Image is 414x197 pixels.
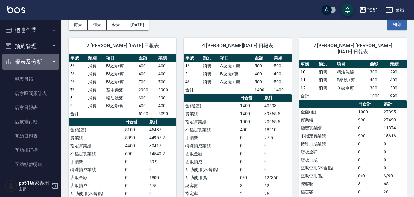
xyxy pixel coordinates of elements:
[382,180,407,188] td: 65
[124,142,148,150] td: 4400
[389,76,407,84] td: 400
[263,118,292,126] td: 20955.5
[387,19,407,30] button: 列印
[239,94,263,102] th: 日合計
[219,54,253,62] th: 項目
[239,110,263,118] td: 1400
[357,124,382,132] td: 0
[88,19,107,30] button: 昨天
[272,70,292,78] td: 400
[184,182,239,190] td: 總客數
[239,182,263,190] td: 3
[148,150,177,158] td: 14540.2
[201,70,219,78] td: 消費
[157,54,176,62] th: 業績
[357,148,382,156] td: 0
[184,54,201,62] th: 單號
[124,118,148,126] th: 日合計
[124,174,148,182] td: 0
[253,62,272,70] td: 500
[137,62,157,70] td: 400
[263,134,292,142] td: 27.5
[382,132,407,140] td: 15616
[86,94,104,102] td: 消費
[382,148,407,156] td: 0
[382,100,407,108] th: 累計
[389,60,407,68] th: 業績
[2,100,59,115] a: 店家日報表
[184,102,239,110] td: 金額(虛)
[69,126,124,134] td: 金額(虛)
[219,62,253,70] td: A級洗＋剪
[69,158,124,166] td: 手續費
[157,86,176,94] td: 2900
[137,86,157,94] td: 2900
[86,86,104,94] td: 消費
[137,78,157,86] td: 700
[357,132,382,140] td: 990
[69,166,124,174] td: 特殊抽成業績
[69,19,88,30] button: 前天
[105,54,137,62] th: 項目
[2,157,59,171] a: 互助點數明細
[124,134,148,142] td: 5090
[299,60,407,100] table: a dense table
[69,182,124,190] td: 店販抽成
[382,188,407,196] td: 26
[148,166,177,174] td: 0
[219,78,253,86] td: A級洗＋剪
[263,158,292,166] td: 0
[19,180,50,186] h5: ps51店家專用
[299,124,357,132] td: 指定實業績
[105,78,137,86] td: B級洗+剪
[19,186,50,192] p: 主管
[357,4,381,16] button: PS51
[69,174,124,182] td: 店販金額
[299,180,357,188] td: 總客數
[69,54,86,62] th: 單號
[184,86,201,94] td: 合計
[184,110,239,118] td: 實業績
[299,132,357,140] td: 不指定實業績
[263,110,292,118] td: 39865.5
[7,6,25,13] img: Logo
[137,70,157,78] td: 400
[368,68,388,76] td: 300
[124,158,148,166] td: 0
[137,102,157,110] td: 400
[239,142,263,150] td: 0
[105,94,137,102] td: 精油洗髮
[263,142,292,150] td: 0
[272,78,292,86] td: 500
[148,182,177,190] td: 675
[382,108,407,116] td: 27895
[148,142,177,150] td: 30417
[76,43,169,49] span: 2 [PERSON_NAME] [DATE] 日報表
[2,86,59,100] a: 店家區間累計表
[2,171,59,186] a: 互助業績報表
[69,142,124,150] td: 指定實業績
[157,78,176,86] td: 700
[357,156,382,164] td: 0
[239,102,263,110] td: 1400
[137,54,157,62] th: 金額
[299,156,357,164] td: 店販抽成
[341,4,354,16] button: save
[301,77,305,82] a: 11
[191,43,284,49] span: 4 [PERSON_NAME][DATE] 日報表
[107,19,126,30] button: 今天
[137,94,157,102] td: 300
[263,174,292,182] td: 12/360
[368,84,388,92] td: 300
[124,126,148,134] td: 5100
[69,134,124,142] td: 實業績
[148,158,177,166] td: 59.9
[2,22,59,38] button: 櫃檯作業
[263,182,292,190] td: 62
[317,76,335,84] td: 消費
[157,102,176,110] td: 400
[357,140,382,148] td: 0
[335,68,368,76] td: 精油洗髮
[148,174,177,182] td: 1800
[2,143,59,157] a: 互助排行榜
